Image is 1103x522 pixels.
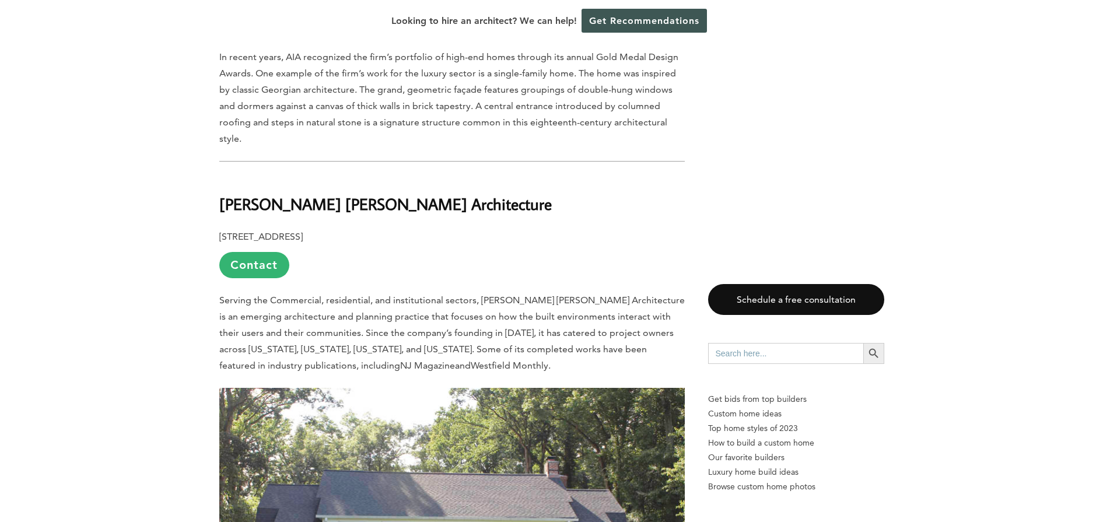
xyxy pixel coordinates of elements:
[708,392,884,407] p: Get bids from top builders
[219,252,289,278] a: Contact
[548,360,551,371] span: .
[471,360,548,371] span: Westfield Monthly
[708,284,884,315] a: Schedule a free consultation
[455,360,471,371] span: and
[708,343,863,364] input: Search here...
[582,9,707,33] a: Get Recommendations
[219,51,678,144] span: In recent years, AIA recognized the firm’s portfolio of high-end homes through its annual Gold Me...
[708,450,884,465] a: Our favorite builders
[708,479,884,494] a: Browse custom home photos
[708,436,884,450] a: How to build a custom home
[219,231,303,242] b: [STREET_ADDRESS]
[400,360,455,371] span: NJ Magazine
[708,407,884,421] a: Custom home ideas
[708,465,884,479] a: Luxury home build ideas
[867,347,880,360] svg: Search
[708,421,884,436] a: Top home styles of 2023
[219,295,685,371] span: Serving the Commercial, residential, and institutional sectors, [PERSON_NAME] [PERSON_NAME] Archi...
[219,194,552,214] b: [PERSON_NAME] [PERSON_NAME] Architecture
